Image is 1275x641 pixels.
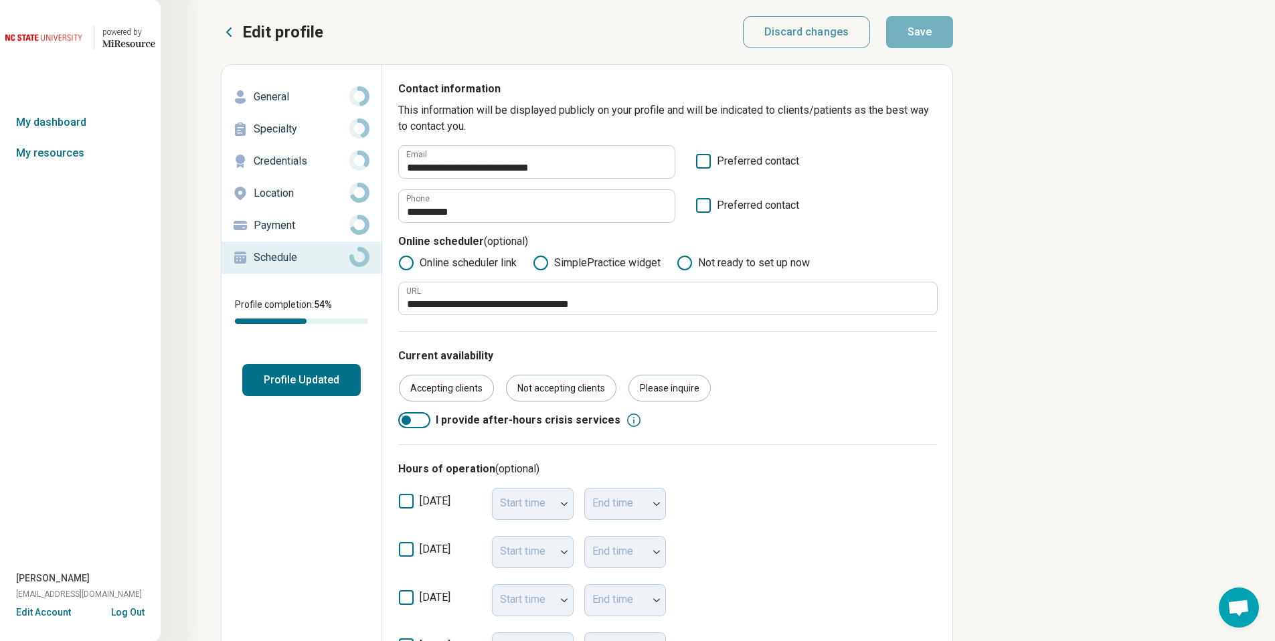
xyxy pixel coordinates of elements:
p: Online scheduler [398,234,936,255]
p: General [254,89,349,105]
span: [DATE] [420,591,450,604]
div: Profile completion [235,318,368,324]
span: I provide after-hours crisis services [436,412,620,428]
label: Phone [406,195,430,203]
a: North Carolina State University powered by [5,21,155,54]
p: Payment [254,217,349,234]
button: Edit Account [16,606,71,620]
span: Preferred contact [717,153,799,179]
button: Log Out [111,606,145,616]
h3: Hours of operation [398,461,936,477]
a: Location [222,177,381,209]
span: [DATE] [420,543,450,555]
a: Payment [222,209,381,242]
label: Online scheduler link [398,255,517,271]
span: [DATE] [420,494,450,507]
label: Email [406,151,427,159]
button: Edit profile [221,21,323,43]
span: 54 % [314,299,332,310]
p: Contact information [398,81,936,102]
p: Specialty [254,121,349,137]
div: Please inquire [628,375,711,401]
span: (optional) [484,235,528,248]
span: [EMAIL_ADDRESS][DOMAIN_NAME] [16,588,142,600]
button: Save [886,16,953,48]
p: Credentials [254,153,349,169]
a: Schedule [222,242,381,274]
span: [PERSON_NAME] [16,571,90,585]
img: North Carolina State University [5,21,86,54]
div: Open chat [1219,587,1259,628]
div: Not accepting clients [506,375,616,401]
button: Discard changes [743,16,871,48]
label: Not ready to set up now [677,255,810,271]
div: powered by [102,26,155,38]
p: Schedule [254,250,349,266]
p: This information will be displayed publicly on your profile and will be indicated to clients/pati... [398,102,936,134]
p: Location [254,185,349,201]
button: Profile Updated [242,364,361,396]
a: General [222,81,381,113]
div: Profile completion: [222,290,381,332]
p: Current availability [398,348,936,364]
a: Specialty [222,113,381,145]
label: URL [406,287,421,295]
span: Preferred contact [717,197,799,223]
a: Credentials [222,145,381,177]
p: Edit profile [242,21,323,43]
div: Accepting clients [399,375,494,401]
label: SimplePractice widget [533,255,661,271]
span: (optional) [495,462,539,475]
